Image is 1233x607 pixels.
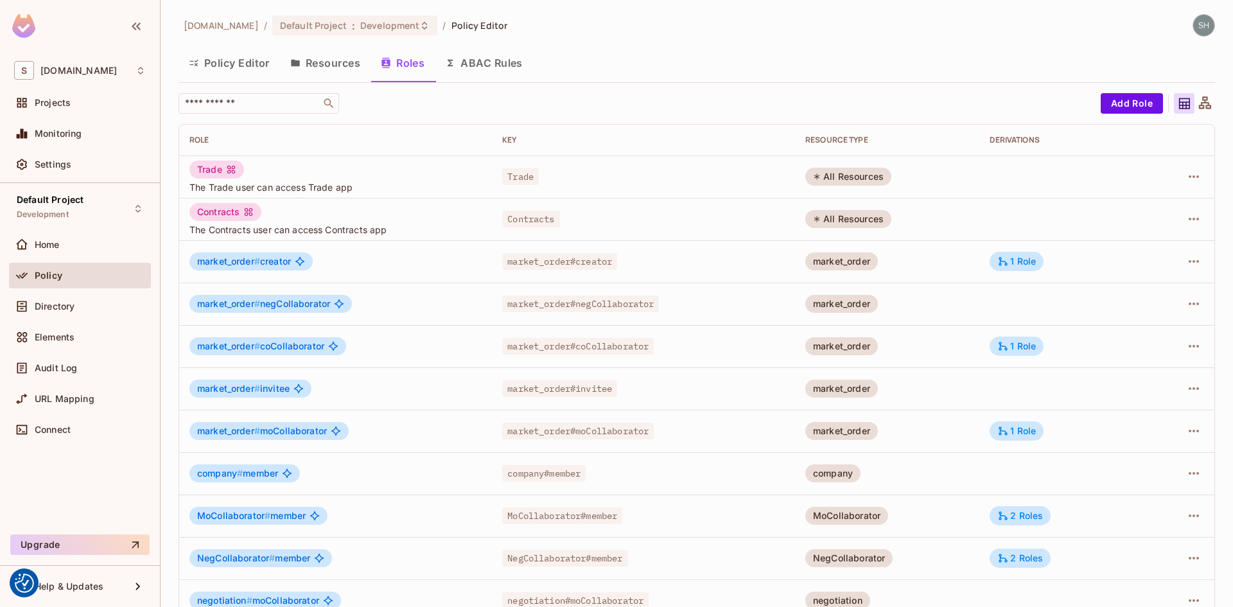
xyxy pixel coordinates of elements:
span: Workspace: sea.live [40,66,117,76]
span: invitee [197,383,290,394]
span: the active workspace [184,19,259,31]
span: MoCollaborator [197,510,270,521]
span: # [247,595,252,606]
button: Resources [280,47,371,79]
div: market_order [805,422,878,440]
img: Revisit consent button [15,574,34,593]
div: RESOURCE TYPE [805,135,969,145]
span: : [351,21,356,31]
li: / [264,19,267,31]
div: MoCollaborator [805,507,888,525]
div: 1 Role [997,425,1036,437]
span: market_order#moCollaborator [502,423,654,439]
div: 1 Role [997,256,1036,267]
span: market_order#creator [502,253,617,270]
div: market_order [805,295,878,313]
img: shyamalan.chemmery@testshipping.com [1193,15,1214,36]
span: # [265,510,270,521]
div: company [805,464,861,482]
span: URL Mapping [35,394,94,404]
span: # [269,552,275,563]
div: market_order [805,337,878,355]
span: # [254,425,260,436]
span: market_order [197,298,260,309]
span: market_order#coCollaborator [502,338,654,355]
button: Upgrade [10,534,150,555]
span: NegCollaborator [197,552,275,563]
div: Contracts [189,203,261,221]
span: # [237,468,243,479]
span: # [254,340,260,351]
span: member [197,553,310,563]
span: market_order [197,425,260,436]
span: # [254,298,260,309]
span: negotiation [197,595,252,606]
div: Derivations [990,135,1133,145]
div: All Resources [805,210,891,228]
span: S [14,61,34,80]
span: coCollaborator [197,341,324,351]
div: Role [189,135,482,145]
span: company [197,468,243,479]
span: market_order [197,340,260,351]
button: Policy Editor [179,47,280,79]
span: market_order [197,256,260,267]
span: # [254,383,260,394]
div: market_order [805,252,878,270]
span: market_order#invitee [502,380,617,397]
span: Contracts [502,211,559,227]
span: creator [197,256,291,267]
span: NegCollaborator#member [502,550,627,567]
span: Home [35,240,60,250]
span: Help & Updates [35,581,103,592]
span: moCollaborator [197,426,327,436]
span: market_order [197,383,260,394]
span: market_order#negCollaborator [502,295,659,312]
span: Connect [35,425,71,435]
span: Projects [35,98,71,108]
button: Roles [371,47,435,79]
img: SReyMgAAAABJRU5ErkJggg== [12,14,35,38]
span: Default Project [280,19,347,31]
span: # [254,256,260,267]
li: / [442,19,446,31]
span: Settings [35,159,71,170]
div: Key [502,135,785,145]
span: The Trade user can access Trade app [189,181,482,193]
span: Monitoring [35,128,82,139]
div: 1 Role [997,340,1036,352]
span: moCollaborator [197,595,319,606]
div: NegCollaborator [805,549,893,567]
span: company#member [502,465,586,482]
span: negCollaborator [197,299,330,309]
button: Add Role [1101,93,1163,114]
div: All Resources [805,168,891,186]
span: Policy [35,270,62,281]
button: Consent Preferences [15,574,34,593]
span: Development [360,19,419,31]
span: Directory [35,301,74,312]
span: Development [17,209,69,220]
span: MoCollaborator#member [502,507,622,524]
div: Trade [189,161,244,179]
span: member [197,511,306,521]
span: Default Project [17,195,83,205]
span: Policy Editor [451,19,508,31]
span: Elements [35,332,74,342]
button: ABAC Rules [435,47,533,79]
div: market_order [805,380,878,398]
div: 2 Roles [997,510,1043,522]
span: Trade [502,168,539,185]
span: Audit Log [35,363,77,373]
span: member [197,468,278,479]
span: The Contracts user can access Contracts app [189,224,482,236]
div: 2 Roles [997,552,1043,564]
